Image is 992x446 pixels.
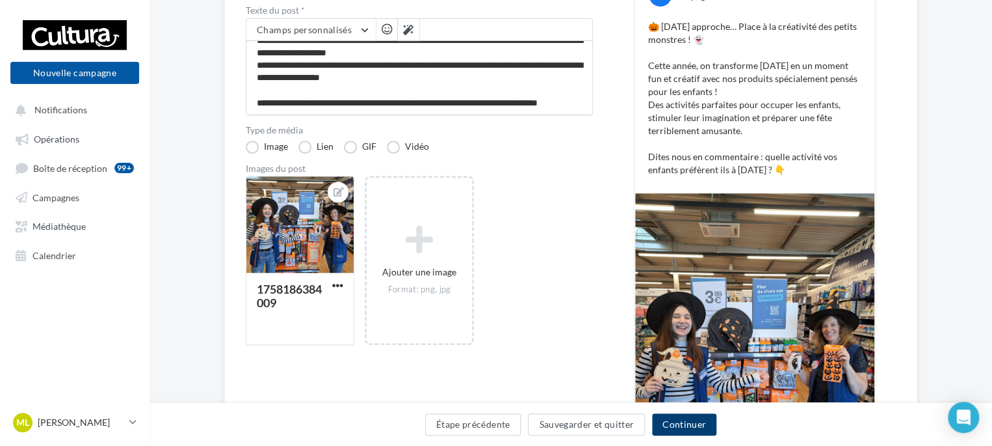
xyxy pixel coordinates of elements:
button: Champs personnalisés [246,19,376,41]
span: Calendrier [33,249,76,260]
button: Nouvelle campagne [10,62,139,84]
span: Opérations [34,133,79,145]
button: Notifications [8,98,137,121]
button: Étape précédente [425,413,521,436]
span: Notifications [34,104,87,115]
a: Boîte de réception99+ [8,156,142,180]
label: Lien [298,141,333,154]
button: Sauvegarder et quitter [528,413,645,436]
button: Continuer [652,413,716,436]
span: Boîte de réception [33,162,107,173]
label: GIF [344,141,376,154]
label: Image [246,141,288,154]
p: [PERSON_NAME] [38,416,124,429]
label: Vidéo [387,141,429,154]
a: Campagnes [8,185,142,208]
span: Médiathèque [33,221,86,232]
div: Images du post [246,164,593,173]
div: 1758186384009 [257,282,322,310]
a: Opérations [8,126,142,150]
a: Médiathèque [8,214,142,237]
span: Campagnes [33,191,79,202]
label: Type de média [246,126,593,135]
div: 99+ [114,163,134,173]
div: Open Intercom Messenger [948,402,979,433]
span: ML [16,416,29,429]
label: Texte du post * [246,6,593,15]
span: Champs personnalisés [257,24,352,35]
a: ML [PERSON_NAME] [10,410,139,435]
p: 🎃 [DATE] approche… Place à la créativité des petits monstres ! 👻 Cette année, on transforme [DATE... [648,20,861,176]
a: Calendrier [8,243,142,266]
